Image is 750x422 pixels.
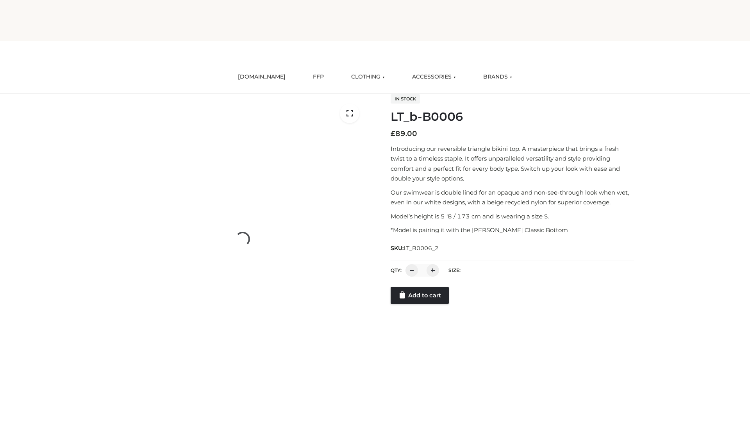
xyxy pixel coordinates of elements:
a: CLOTHING [345,68,391,86]
a: [DOMAIN_NAME] [232,68,291,86]
a: BRANDS [477,68,518,86]
span: LT_B0006_2 [404,245,439,252]
h1: LT_b-B0006 [391,110,634,124]
p: Model’s height is 5 ‘8 / 173 cm and is wearing a size S. [391,211,634,222]
p: Our swimwear is double lined for an opaque and non-see-through look when wet, even in our white d... [391,188,634,207]
p: *Model is pairing it with the [PERSON_NAME] Classic Bottom [391,225,634,235]
span: In stock [391,94,420,104]
p: Introducing our reversible triangle bikini top. A masterpiece that brings a fresh twist to a time... [391,144,634,184]
span: £ [391,129,395,138]
a: ACCESSORIES [406,68,462,86]
bdi: 89.00 [391,129,417,138]
label: QTY: [391,267,402,273]
a: FFP [307,68,330,86]
span: SKU: [391,243,439,253]
label: Size: [448,267,461,273]
a: Add to cart [391,287,449,304]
